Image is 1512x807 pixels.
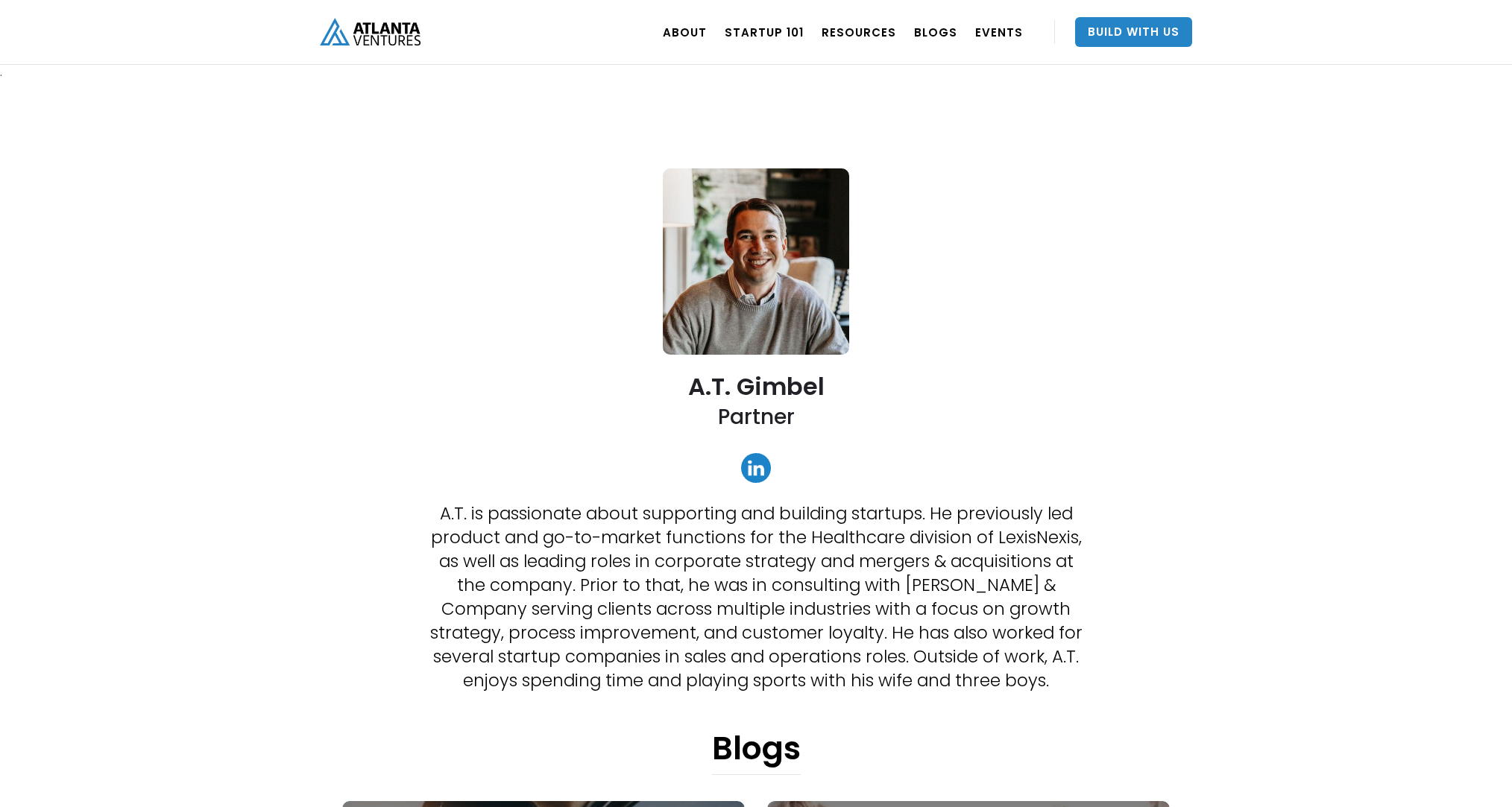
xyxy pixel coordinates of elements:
a: EVENTS [975,11,1023,53]
a: Startup 101 [725,11,804,53]
h1: Blogs [712,730,801,775]
p: A.T. is passionate about supporting and building startups. He previously led product and go-to-ma... [425,501,1086,692]
a: BLOGS [914,11,957,53]
a: RESOURCES [822,11,896,53]
a: ABOUT [663,11,707,53]
h2: A.T. Gimbel [688,373,825,399]
h2: Partner [718,403,795,431]
a: Build With Us [1075,17,1192,47]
